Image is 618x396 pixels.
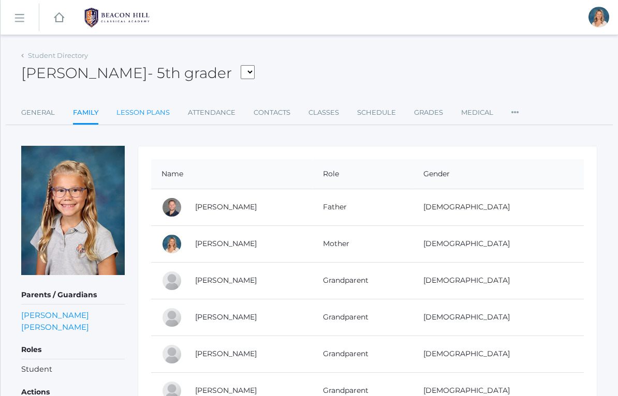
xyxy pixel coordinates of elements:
a: Schedule [357,102,396,123]
div: Heather Albanese [588,7,609,27]
a: [PERSON_NAME] [21,321,89,333]
th: Gender [413,159,584,189]
a: Contacts [254,102,290,123]
div: Robin Albanese [161,344,182,364]
a: [PERSON_NAME] [195,386,257,395]
a: Classes [308,102,339,123]
th: Name [151,159,313,189]
div: Kathy Parkinson [161,307,182,328]
td: [DEMOGRAPHIC_DATA] [413,299,584,336]
h5: Roles [21,341,125,359]
div: Heather Albanese [161,234,182,254]
img: BHCALogos-05-308ed15e86a5a0abce9b8dd61676a3503ac9727e845dece92d48e8588c001991.png [78,5,156,31]
a: [PERSON_NAME] [21,309,89,321]
div: Bobby Albanese [161,197,182,218]
th: Role [313,159,413,189]
td: Father [313,189,413,225]
td: Grandparent [313,262,413,299]
img: Paige Albanese [21,146,125,275]
td: [DEMOGRAPHIC_DATA] [413,189,584,225]
a: [PERSON_NAME] [195,312,257,322]
td: [DEMOGRAPHIC_DATA] [413,336,584,372]
a: [PERSON_NAME] [195,202,257,211]
h5: Parents / Guardians [21,286,125,304]
td: Mother [313,225,413,262]
a: General [21,102,55,123]
li: Student [21,364,125,375]
a: Family [73,102,98,125]
h2: [PERSON_NAME] [21,65,255,82]
a: Attendance [188,102,236,123]
td: [DEMOGRAPHIC_DATA] [413,225,584,262]
a: Student Directory [28,51,88,59]
td: Grandparent [313,336,413,372]
div: Rick Parkinson [161,270,182,291]
a: [PERSON_NAME] [195,349,257,358]
a: [PERSON_NAME] [195,276,257,285]
td: [DEMOGRAPHIC_DATA] [413,262,584,299]
a: Grades [414,102,443,123]
a: [PERSON_NAME] [195,239,257,248]
span: - 5th grader [148,64,232,82]
a: Medical [461,102,493,123]
td: Grandparent [313,299,413,336]
a: Lesson Plans [116,102,170,123]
